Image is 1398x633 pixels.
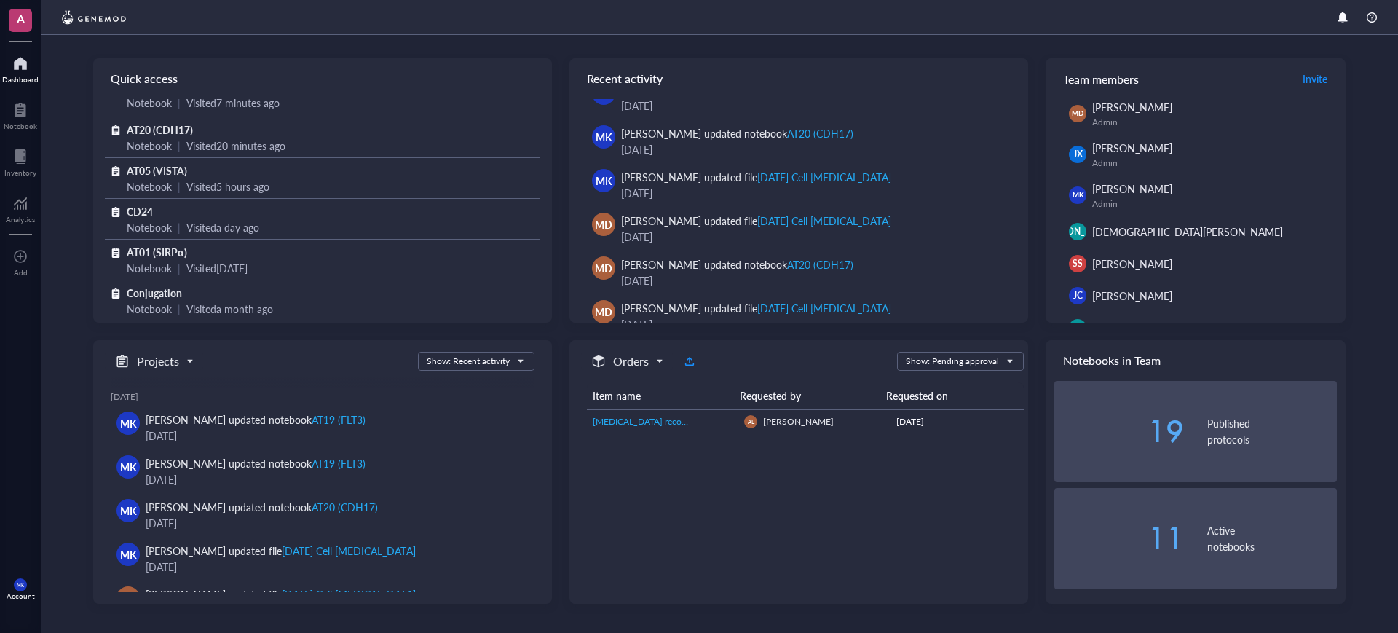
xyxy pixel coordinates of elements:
[146,471,523,487] div: [DATE]
[4,122,37,130] div: Notebook
[1054,417,1184,446] div: 19
[1072,109,1083,119] span: MD
[312,500,378,514] div: AT20 (CDH17)
[186,178,269,194] div: Visited 5 hours ago
[1072,322,1083,334] span: JW
[312,456,366,471] div: AT19 (FLT3)
[1073,289,1083,302] span: JC
[4,168,36,177] div: Inventory
[7,591,35,600] div: Account
[120,546,137,562] span: MK
[93,58,552,99] div: Quick access
[1043,225,1113,238] span: [PERSON_NAME]
[1303,71,1327,86] span: Invite
[757,213,890,228] div: [DATE] Cell [MEDICAL_DATA]
[593,415,732,428] a: [MEDICAL_DATA] recombinant, zinc solution
[581,294,1016,338] a: MD[PERSON_NAME] updated file[DATE] Cell [MEDICAL_DATA][DATE]
[1302,67,1328,90] button: Invite
[787,126,853,141] div: AT20 (CDH17)
[4,98,37,130] a: Notebook
[1046,340,1346,381] div: Notebooks in Team
[120,503,137,519] span: MK
[1092,288,1172,303] span: [PERSON_NAME]
[127,138,172,154] div: Notebook
[427,355,510,368] div: Show: Recent activity
[1072,190,1083,200] span: MK
[1073,148,1083,161] span: JX
[178,219,181,235] div: |
[593,415,767,428] span: [MEDICAL_DATA] recombinant, zinc solution
[596,173,612,189] span: MK
[621,125,853,141] div: [PERSON_NAME] updated notebook
[127,163,187,178] span: AT05 (VISTA)
[1092,157,1331,169] div: Admin
[896,415,1018,428] div: [DATE]
[747,418,754,425] span: AE
[137,353,179,370] h5: Projects
[186,95,280,111] div: Visited 7 minutes ago
[595,216,612,232] span: MD
[14,268,28,277] div: Add
[757,170,890,184] div: [DATE] Cell [MEDICAL_DATA]
[2,52,39,84] a: Dashboard
[282,543,415,558] div: [DATE] Cell [MEDICAL_DATA]
[111,406,534,449] a: MK[PERSON_NAME] updated notebookAT19 (FLT3)[DATE]
[1207,415,1337,447] div: Published protocols
[1092,224,1283,239] span: [DEMOGRAPHIC_DATA][PERSON_NAME]
[621,229,1005,245] div: [DATE]
[1092,321,1172,335] span: [PERSON_NAME]
[178,301,181,317] div: |
[111,493,534,537] a: MK[PERSON_NAME] updated notebookAT20 (CDH17)[DATE]
[1092,256,1172,271] span: [PERSON_NAME]
[127,301,172,317] div: Notebook
[6,192,35,224] a: Analytics
[127,286,182,300] span: Conjugation
[127,260,172,276] div: Notebook
[186,138,285,154] div: Visited 20 minutes ago
[1054,524,1184,553] div: 11
[569,58,1028,99] div: Recent activity
[127,122,193,137] span: AT20 (CDH17)
[111,537,534,581] a: MK[PERSON_NAME] updated file[DATE] Cell [MEDICAL_DATA][DATE]
[111,391,534,403] div: [DATE]
[581,119,1016,163] a: MK[PERSON_NAME] updated notebookAT20 (CDH17)[DATE]
[146,499,378,515] div: [PERSON_NAME] updated notebook
[17,9,25,28] span: A
[621,98,1005,114] div: [DATE]
[621,256,853,272] div: [PERSON_NAME] updated notebook
[734,382,881,409] th: Requested by
[1092,141,1172,155] span: [PERSON_NAME]
[2,75,39,84] div: Dashboard
[880,382,1009,409] th: Requested on
[178,178,181,194] div: |
[146,412,366,428] div: [PERSON_NAME] updated notebook
[621,185,1005,201] div: [DATE]
[1092,198,1331,210] div: Admin
[596,129,612,145] span: MK
[581,207,1016,251] a: MD[PERSON_NAME] updated file[DATE] Cell [MEDICAL_DATA][DATE]
[186,219,259,235] div: Visited a day ago
[127,245,187,259] span: AT01 (SIRPα)
[1073,257,1083,270] span: SS
[146,543,416,559] div: [PERSON_NAME] updated file
[120,459,137,475] span: MK
[120,415,137,431] span: MK
[621,213,891,229] div: [PERSON_NAME] updated file
[1092,100,1172,114] span: [PERSON_NAME]
[906,355,999,368] div: Show: Pending approval
[186,301,273,317] div: Visited a month ago
[146,455,366,471] div: [PERSON_NAME] updated notebook
[111,449,534,493] a: MK[PERSON_NAME] updated notebookAT19 (FLT3)[DATE]
[1092,117,1331,128] div: Admin
[581,251,1016,294] a: MD[PERSON_NAME] updated notebookAT20 (CDH17)[DATE]
[146,428,523,444] div: [DATE]
[146,515,523,531] div: [DATE]
[613,353,649,370] h5: Orders
[127,95,172,111] div: Notebook
[581,163,1016,207] a: MK[PERSON_NAME] updated file[DATE] Cell [MEDICAL_DATA][DATE]
[17,582,24,588] span: MK
[1092,181,1172,196] span: [PERSON_NAME]
[58,9,130,26] img: genemod-logo
[6,215,35,224] div: Analytics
